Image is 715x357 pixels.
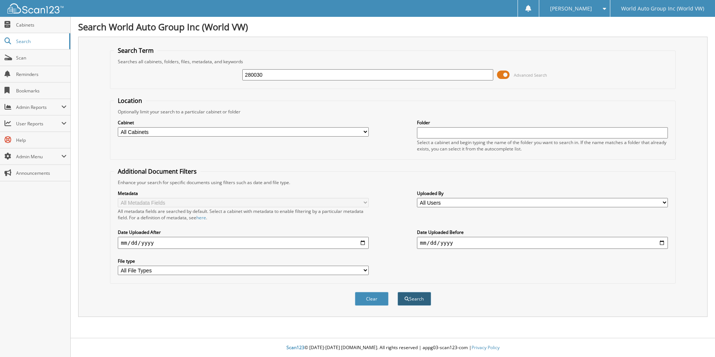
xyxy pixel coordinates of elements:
[16,38,65,45] span: Search
[417,119,668,126] label: Folder
[678,321,715,357] iframe: Chat Widget
[16,55,67,61] span: Scan
[118,119,369,126] label: Cabinet
[16,71,67,77] span: Reminders
[417,139,668,152] div: Select a cabinet and begin typing the name of the folder you want to search in. If the name match...
[286,344,304,351] span: Scan123
[114,179,672,186] div: Enhance your search for specific documents using filters such as date and file type.
[514,72,547,78] span: Advanced Search
[118,237,369,249] input: start
[71,339,715,357] div: © [DATE]-[DATE] [DOMAIN_NAME]. All rights reserved | appg03-scan123-com |
[114,58,672,65] div: Searches all cabinets, folders, files, metadata, and keywords
[16,153,61,160] span: Admin Menu
[114,97,146,105] legend: Location
[16,104,61,110] span: Admin Reports
[550,6,592,11] span: [PERSON_NAME]
[417,229,668,235] label: Date Uploaded Before
[114,46,157,55] legend: Search Term
[16,88,67,94] span: Bookmarks
[355,292,389,306] button: Clear
[417,237,668,249] input: end
[621,6,704,11] span: World Auto Group Inc (World VW)
[398,292,431,306] button: Search
[118,229,369,235] label: Date Uploaded After
[16,22,67,28] span: Cabinets
[78,21,708,33] h1: Search World Auto Group Inc (World VW)
[16,120,61,127] span: User Reports
[114,109,672,115] div: Optionally limit your search to a particular cabinet or folder
[118,208,369,221] div: All metadata fields are searched by default. Select a cabinet with metadata to enable filtering b...
[472,344,500,351] a: Privacy Policy
[118,258,369,264] label: File type
[114,167,200,176] legend: Additional Document Filters
[16,170,67,176] span: Announcements
[196,214,206,221] a: here
[16,137,67,143] span: Help
[417,190,668,196] label: Uploaded By
[118,190,369,196] label: Metadata
[7,3,64,13] img: scan123-logo-white.svg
